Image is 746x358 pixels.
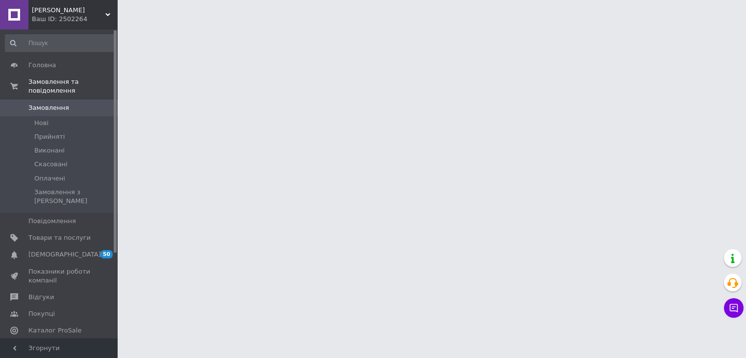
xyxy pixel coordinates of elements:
span: Виконані [34,146,65,155]
input: Пошук [5,34,116,52]
span: Anny Store [32,6,105,15]
span: Товари та послуги [28,233,91,242]
button: Чат з покупцем [724,298,744,318]
span: Замовлення та повідомлення [28,77,118,95]
span: Оплачені [34,174,65,183]
span: Нові [34,119,49,128]
span: Каталог ProSale [28,326,81,335]
span: [DEMOGRAPHIC_DATA] [28,250,101,259]
div: Ваш ID: 2502264 [32,15,118,24]
span: 50 [100,250,113,258]
span: Показники роботи компанії [28,267,91,285]
span: Покупці [28,309,55,318]
span: Відгуки [28,293,54,302]
span: Замовлення з [PERSON_NAME] [34,188,115,205]
span: Скасовані [34,160,68,169]
span: Замовлення [28,103,69,112]
span: Головна [28,61,56,70]
span: Прийняті [34,132,65,141]
span: Повідомлення [28,217,76,226]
